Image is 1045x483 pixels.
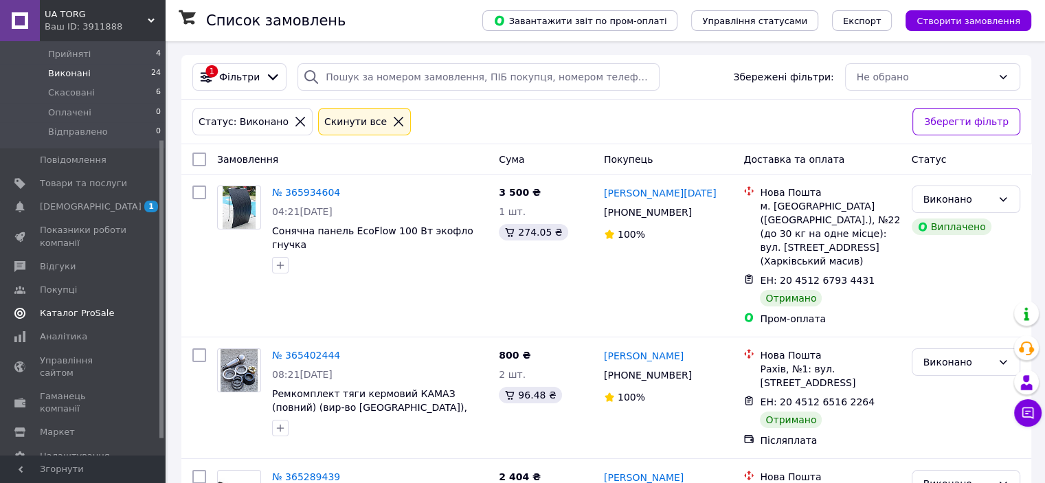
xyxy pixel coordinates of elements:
div: Пром-оплата [760,312,900,326]
div: м. [GEOGRAPHIC_DATA] ([GEOGRAPHIC_DATA].), №22 (до 30 кг на одне місце): вул. [STREET_ADDRESS] (Х... [760,199,900,268]
div: 96.48 ₴ [499,387,561,403]
div: Статус: Виконано [196,114,291,129]
div: [PHONE_NUMBER] [601,366,695,385]
span: Статус [912,154,947,165]
div: Нова Пошта [760,348,900,362]
h1: Список замовлень [206,12,346,29]
span: 04:21[DATE] [272,206,333,217]
a: Ремкомплект тяги кермовий КАМАЗ (повний) (вир-во [GEOGRAPHIC_DATA]), арт. 5320-3414052-РК [272,388,467,427]
span: Замовлення [217,154,278,165]
span: Відгуки [40,260,76,273]
div: [PHONE_NUMBER] [601,203,695,222]
span: 2 404 ₴ [499,471,541,482]
span: Покупець [604,154,653,165]
span: 800 ₴ [499,350,530,361]
span: [DEMOGRAPHIC_DATA] [40,201,142,213]
div: 274.05 ₴ [499,224,568,240]
span: 1 шт. [499,206,526,217]
span: Прийняті [48,48,91,60]
a: № 365934604 [272,187,340,198]
button: Зберегти фільтр [912,108,1020,135]
a: Фото товару [217,186,261,229]
button: Чат з покупцем [1014,399,1042,427]
div: Післяплата [760,434,900,447]
div: Виконано [923,355,992,370]
span: Каталог ProSale [40,307,114,319]
span: Виконані [48,67,91,80]
span: Покупці [40,284,77,296]
a: Фото товару [217,348,261,392]
img: Фото товару [223,186,256,229]
span: Створити замовлення [917,16,1020,26]
div: Отримано [760,412,822,428]
span: Повідомлення [40,154,106,166]
span: Збережені фільтри: [733,70,833,84]
span: 4 [156,48,161,60]
a: Сонячна панель EcoFlow 100 Вт экофло гнучка [272,225,473,250]
button: Управління статусами [691,10,818,31]
span: 1 [144,201,158,212]
span: 0 [156,126,161,138]
span: Експорт [843,16,881,26]
span: Доставка та оплата [743,154,844,165]
span: UA TORG [45,8,148,21]
img: Фото товару [221,349,258,392]
span: 0 [156,106,161,119]
span: Показники роботи компанії [40,224,127,249]
span: Завантажити звіт по пром-оплаті [493,14,666,27]
a: Створити замовлення [892,14,1031,25]
button: Експорт [832,10,892,31]
span: Маркет [40,426,75,438]
a: [PERSON_NAME][DATE] [604,186,717,200]
span: Зберегти фільтр [924,114,1009,129]
button: Створити замовлення [906,10,1031,31]
a: № 365289439 [272,471,340,482]
div: Рахів, №1: вул. [STREET_ADDRESS] [760,362,900,390]
div: Cкинути все [322,114,390,129]
div: Не обрано [857,69,992,85]
span: Оплачені [48,106,91,119]
div: Нова Пошта [760,186,900,199]
span: Товари та послуги [40,177,127,190]
span: Скасовані [48,87,95,99]
span: 3 500 ₴ [499,187,541,198]
span: Cума [499,154,524,165]
span: Аналітика [40,330,87,343]
a: № 365402444 [272,350,340,361]
div: Отримано [760,290,822,306]
div: Виплачено [912,218,991,235]
span: Управління сайтом [40,355,127,379]
span: 100% [618,229,645,240]
span: 24 [151,67,161,80]
span: Гаманець компанії [40,390,127,415]
span: Управління статусами [702,16,807,26]
a: [PERSON_NAME] [604,349,684,363]
span: Налаштування [40,450,110,462]
span: 2 шт. [499,369,526,380]
span: 08:21[DATE] [272,369,333,380]
span: ЕН: 20 4512 6516 2264 [760,396,875,407]
span: 6 [156,87,161,99]
div: Ваш ID: 3911888 [45,21,165,33]
span: ЕН: 20 4512 6793 4431 [760,275,875,286]
button: Завантажити звіт по пром-оплаті [482,10,677,31]
span: Фільтри [219,70,260,84]
span: 100% [618,392,645,403]
div: Виконано [923,192,992,207]
input: Пошук за номером замовлення, ПІБ покупця, номером телефону, Email, номером накладної [297,63,660,91]
span: Відправлено [48,126,108,138]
